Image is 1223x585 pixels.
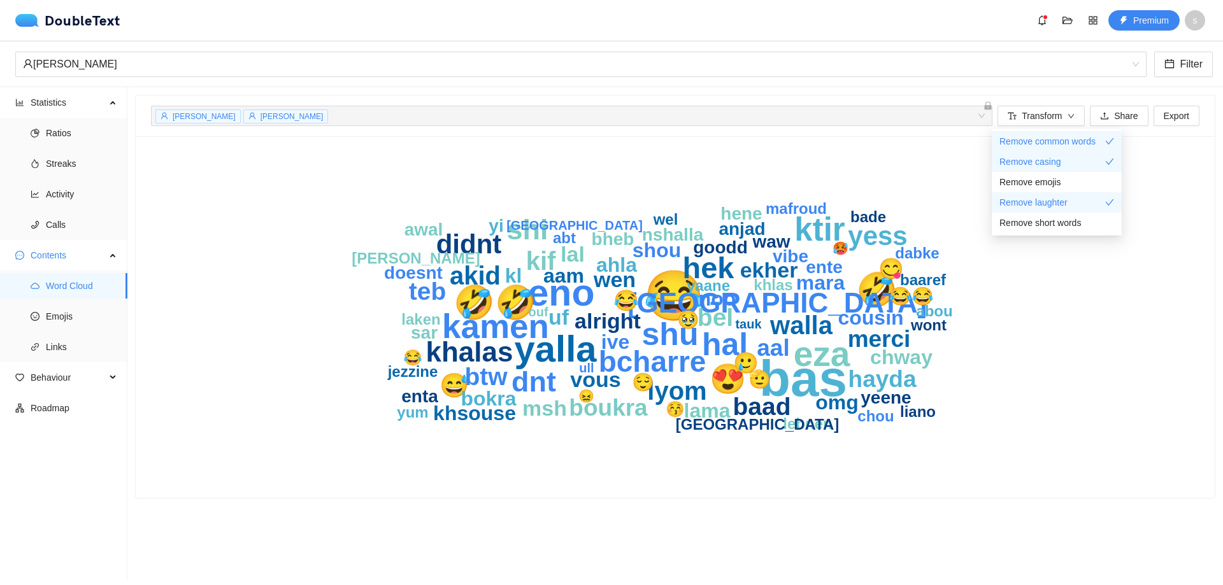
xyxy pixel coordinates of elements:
[848,366,917,392] text: hayda
[403,348,422,367] text: 😂
[404,220,443,239] text: awal
[15,14,120,27] div: DoubleText
[633,239,681,262] text: shou
[1105,157,1114,166] span: check
[426,336,513,367] text: khalas
[569,395,648,421] text: boukra
[261,112,324,121] span: [PERSON_NAME]
[783,415,832,432] text: lebnen
[684,399,731,422] text: lama
[999,216,1081,230] span: Remove short words
[683,251,735,285] text: hek
[999,155,1061,169] span: Remove casing
[1032,10,1052,31] button: bell
[543,264,584,287] text: aam
[436,229,502,259] text: didnt
[748,369,771,390] text: 🫡
[916,302,952,320] text: abou
[627,287,927,318] text: [GEOGRAPHIC_DATA]
[733,351,759,375] text: 🥲
[1114,109,1138,123] span: Share
[794,211,845,248] text: ktir
[642,225,704,244] text: nshalla
[31,90,106,115] span: Statistics
[31,365,106,390] span: Behaviour
[1119,16,1128,26] span: thunderbolt
[31,395,117,421] span: Roadmap
[998,106,1085,126] button: font-sizeTransformdown
[31,243,106,268] span: Contents
[848,326,911,352] text: merci
[46,151,117,176] span: Streaks
[450,262,501,290] text: akid
[1108,10,1180,31] button: thunderboltPremium
[900,271,947,288] text: baaref
[1084,15,1103,25] span: appstore
[754,276,792,293] text: khlas
[248,112,256,120] span: user
[23,52,1139,76] span: Mia Naufal
[442,307,549,345] text: kamen
[752,232,790,251] text: waw
[506,218,643,232] text: [GEOGRAPHIC_DATA]
[613,288,645,313] text: 😂 ‎
[757,335,789,361] text: aal
[387,363,438,380] text: jezzine
[31,220,39,229] span: phone
[759,350,847,407] text: bas
[505,264,522,287] text: kl
[900,403,936,420] text: liano
[1133,13,1169,27] span: Premium
[31,190,39,199] span: line-chart
[506,213,548,246] text: shi
[1090,106,1148,126] button: uploadShare
[895,244,939,262] text: dabke
[1022,109,1062,123] span: Transform
[397,404,428,421] text: yum
[838,306,903,329] text: cousin
[1083,10,1103,31] button: appstore
[548,305,569,329] text: uf
[575,309,641,333] text: alright
[848,221,907,251] text: yess
[461,387,516,410] text: bokra
[889,286,934,307] text: 😂😂
[1057,10,1078,31] button: folder-open
[593,267,636,292] text: wen
[1068,113,1075,121] span: down
[733,393,790,420] text: baad
[515,328,597,369] text: yalla
[553,229,576,246] text: abt
[46,273,117,299] span: Word Cloud
[596,253,637,276] text: ahla
[833,241,848,256] text: 🥵
[857,407,894,425] text: chou
[719,219,765,239] text: anjad
[710,362,747,397] text: 😍
[720,204,762,223] text: hene
[693,237,748,257] text: goodd
[570,367,620,391] text: vous
[666,400,685,418] text: 😚
[161,112,168,120] span: user
[15,251,24,260] span: message
[676,416,839,433] text: [GEOGRAPHIC_DATA]
[433,402,516,425] text: khsouse
[740,258,798,282] text: ekher
[699,287,736,310] text: noo
[702,327,748,362] text: hal
[653,211,678,228] text: wel
[1164,59,1175,71] span: calendar
[773,246,808,266] text: vibe
[599,345,706,378] text: bcharre
[769,311,833,339] text: walla
[15,373,24,382] span: heart
[983,101,992,110] span: lock
[1154,52,1213,77] button: calendarFilter
[796,271,845,294] text: mara
[1100,111,1109,122] span: upload
[31,129,39,137] span: pie-chart
[870,346,933,369] text: chway
[454,283,536,322] text: 🤣🤣
[910,316,947,334] text: wont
